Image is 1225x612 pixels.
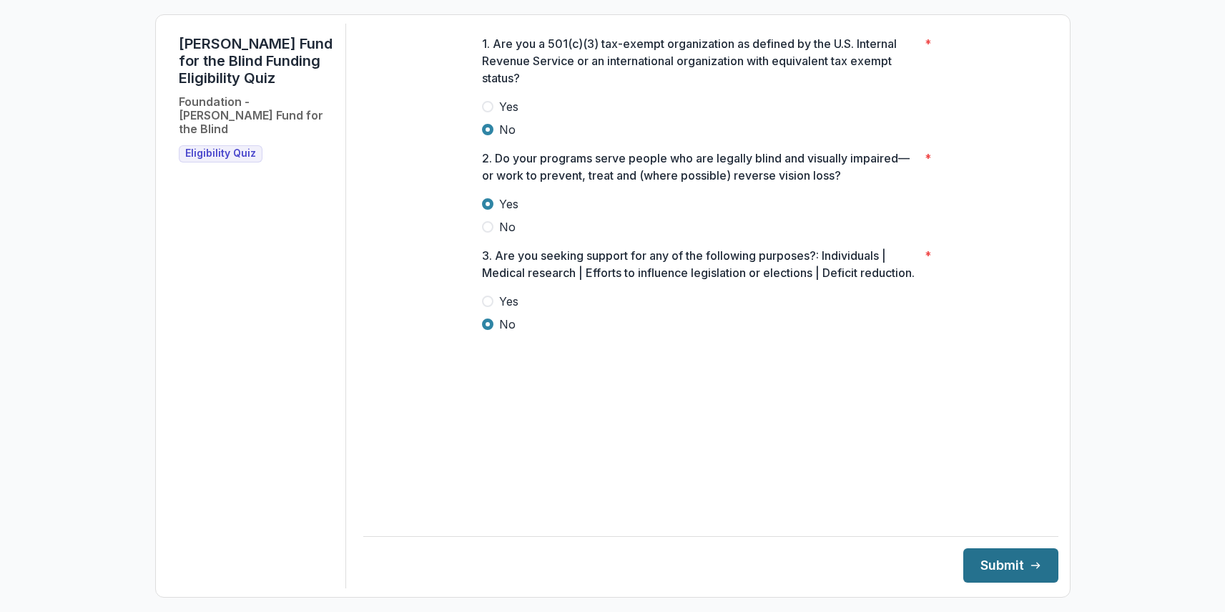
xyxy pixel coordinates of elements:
[482,247,919,281] p: 3. Are you seeking support for any of the following purposes?: Individuals | Medical research | E...
[499,293,518,310] span: Yes
[185,147,256,160] span: Eligibility Quiz
[499,121,516,138] span: No
[179,35,334,87] h1: [PERSON_NAME] Fund for the Blind Funding Eligibility Quiz
[179,95,334,137] h2: Foundation - [PERSON_NAME] Fund for the Blind
[499,218,516,235] span: No
[482,35,919,87] p: 1. Are you a 501(c)(3) tax-exempt organization as defined by the U.S. Internal Revenue Service or...
[963,548,1058,583] button: Submit
[499,98,518,115] span: Yes
[482,150,919,184] p: 2. Do your programs serve people who are legally blind and visually impaired—or work to prevent, ...
[499,316,516,333] span: No
[499,195,518,213] span: Yes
